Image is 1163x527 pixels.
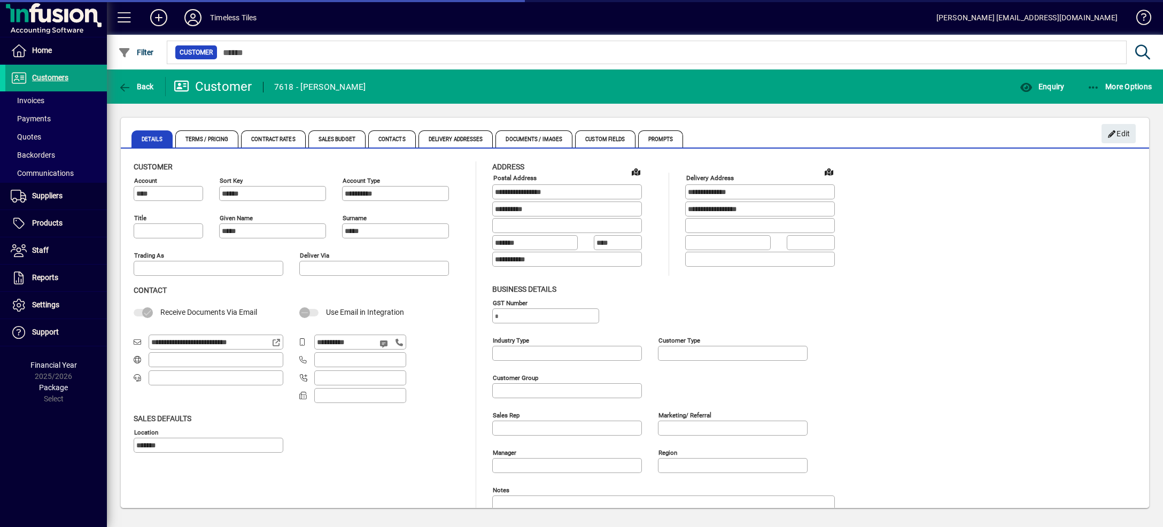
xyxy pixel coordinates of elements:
[160,308,257,316] span: Receive Documents Via Email
[107,77,166,96] app-page-header-button: Back
[5,319,107,346] a: Support
[134,177,157,184] mat-label: Account
[11,96,44,105] span: Invoices
[32,73,68,82] span: Customers
[326,308,404,316] span: Use Email in Integration
[493,486,509,493] mat-label: Notes
[32,219,63,227] span: Products
[134,214,146,222] mat-label: Title
[11,114,51,123] span: Payments
[493,448,516,456] mat-label: Manager
[5,292,107,319] a: Settings
[1084,77,1155,96] button: More Options
[5,183,107,210] a: Suppliers
[115,43,157,62] button: Filter
[5,110,107,128] a: Payments
[493,374,538,381] mat-label: Customer group
[658,448,677,456] mat-label: Region
[575,130,635,148] span: Custom Fields
[220,177,243,184] mat-label: Sort key
[241,130,305,148] span: Contract Rates
[11,133,41,141] span: Quotes
[492,285,556,293] span: Business details
[220,214,253,222] mat-label: Given name
[174,78,252,95] div: Customer
[1128,2,1150,37] a: Knowledge Base
[32,273,58,282] span: Reports
[5,237,107,264] a: Staff
[176,8,210,27] button: Profile
[142,8,176,27] button: Add
[134,286,167,294] span: Contact
[936,9,1118,26] div: [PERSON_NAME] [EMAIL_ADDRESS][DOMAIN_NAME]
[5,146,107,164] a: Backorders
[274,79,366,96] div: 7618 - [PERSON_NAME]
[5,37,107,64] a: Home
[134,414,191,423] span: Sales defaults
[115,77,157,96] button: Back
[32,191,63,200] span: Suppliers
[418,130,493,148] span: Delivery Addresses
[134,428,158,436] mat-label: Location
[658,411,711,418] mat-label: Marketing/ Referral
[11,151,55,159] span: Backorders
[180,47,213,58] span: Customer
[134,162,173,171] span: Customer
[492,162,524,171] span: Address
[118,48,154,57] span: Filter
[5,265,107,291] a: Reports
[308,130,366,148] span: Sales Budget
[627,163,645,180] a: View on map
[134,252,164,259] mat-label: Trading as
[658,336,700,344] mat-label: Customer type
[300,252,329,259] mat-label: Deliver via
[495,130,572,148] span: Documents / Images
[1017,77,1067,96] button: Enquiry
[493,411,520,418] mat-label: Sales rep
[210,9,257,26] div: Timeless Tiles
[5,91,107,110] a: Invoices
[493,336,529,344] mat-label: Industry type
[5,164,107,182] a: Communications
[39,383,68,392] span: Package
[32,328,59,336] span: Support
[5,210,107,237] a: Products
[372,331,398,356] button: Send SMS
[343,214,367,222] mat-label: Surname
[343,177,380,184] mat-label: Account Type
[32,246,49,254] span: Staff
[175,130,239,148] span: Terms / Pricing
[32,300,59,309] span: Settings
[1087,82,1152,91] span: More Options
[493,299,528,306] mat-label: GST Number
[820,163,838,180] a: View on map
[118,82,154,91] span: Back
[32,46,52,55] span: Home
[11,169,74,177] span: Communications
[368,130,416,148] span: Contacts
[1020,82,1064,91] span: Enquiry
[1107,125,1130,143] span: Edit
[1102,124,1136,143] button: Edit
[30,361,77,369] span: Financial Year
[131,130,173,148] span: Details
[5,128,107,146] a: Quotes
[638,130,684,148] span: Prompts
